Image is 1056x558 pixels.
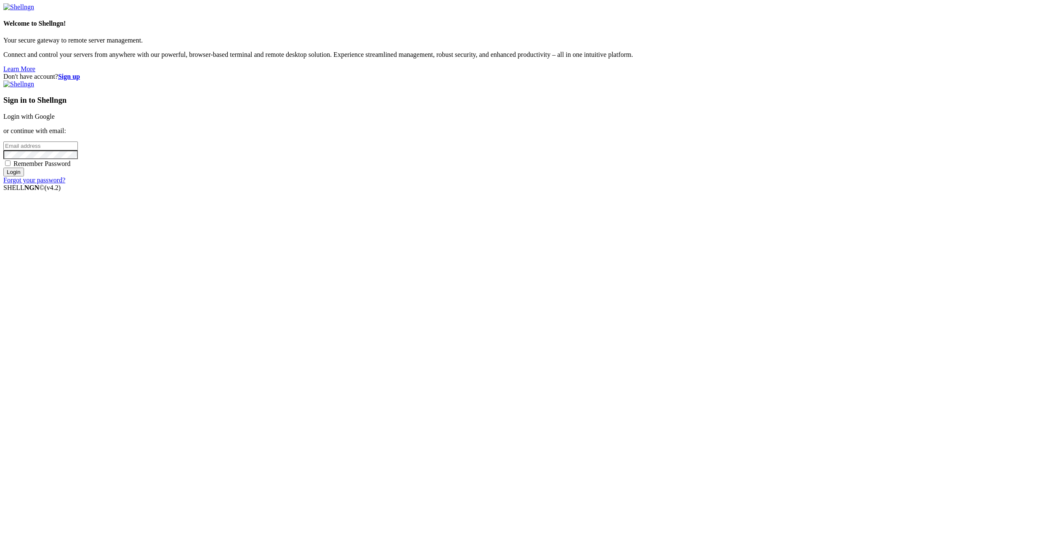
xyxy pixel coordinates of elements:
[3,20,1053,27] h4: Welcome to Shellngn!
[24,184,40,191] b: NGN
[13,160,71,167] span: Remember Password
[3,168,24,176] input: Login
[3,80,34,88] img: Shellngn
[3,176,65,184] a: Forgot your password?
[3,37,1053,44] p: Your secure gateway to remote server management.
[5,160,11,166] input: Remember Password
[3,184,61,191] span: SHELL ©
[3,127,1053,135] p: or continue with email:
[3,3,34,11] img: Shellngn
[45,184,61,191] span: 4.2.0
[3,96,1053,105] h3: Sign in to Shellngn
[3,113,55,120] a: Login with Google
[3,73,1053,80] div: Don't have account?
[3,51,1053,59] p: Connect and control your servers from anywhere with our powerful, browser-based terminal and remo...
[58,73,80,80] a: Sign up
[3,65,35,72] a: Learn More
[3,142,78,150] input: Email address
